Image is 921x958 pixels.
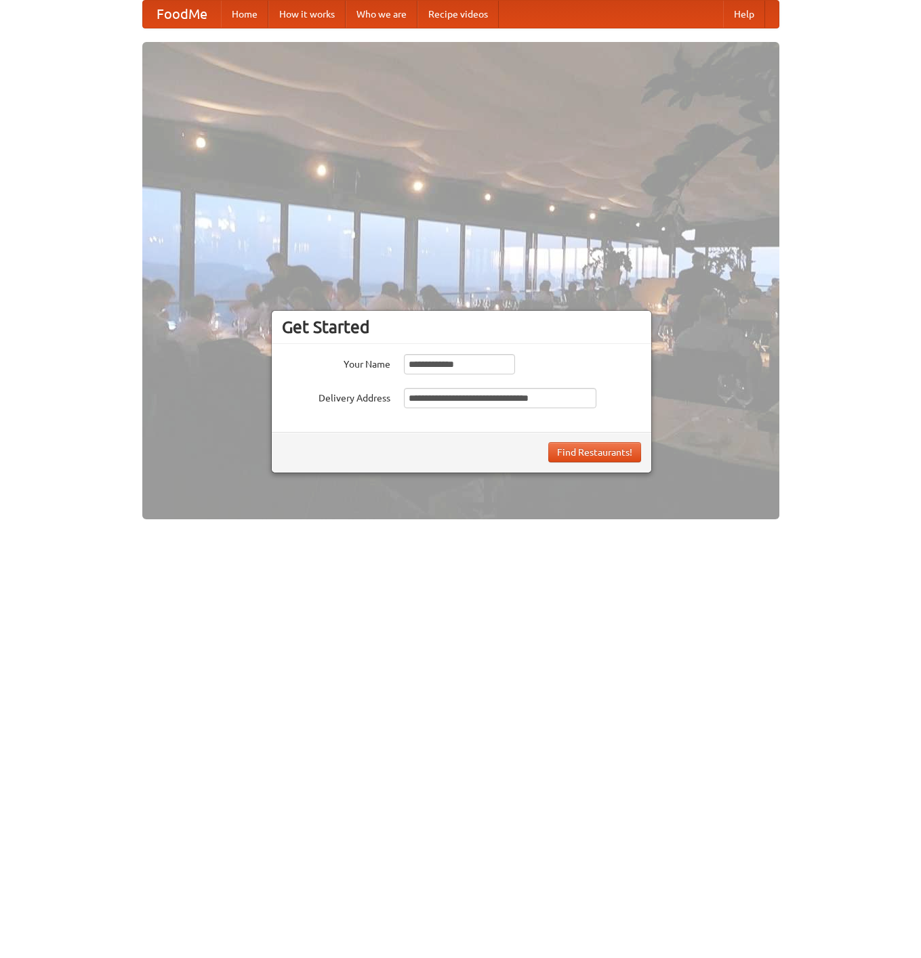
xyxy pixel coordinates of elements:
a: Home [221,1,268,28]
a: Recipe videos [417,1,499,28]
label: Delivery Address [282,388,390,405]
label: Your Name [282,354,390,371]
h3: Get Started [282,317,641,337]
a: FoodMe [143,1,221,28]
a: Help [723,1,765,28]
a: Who we are [346,1,417,28]
a: How it works [268,1,346,28]
button: Find Restaurants! [548,442,641,462]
